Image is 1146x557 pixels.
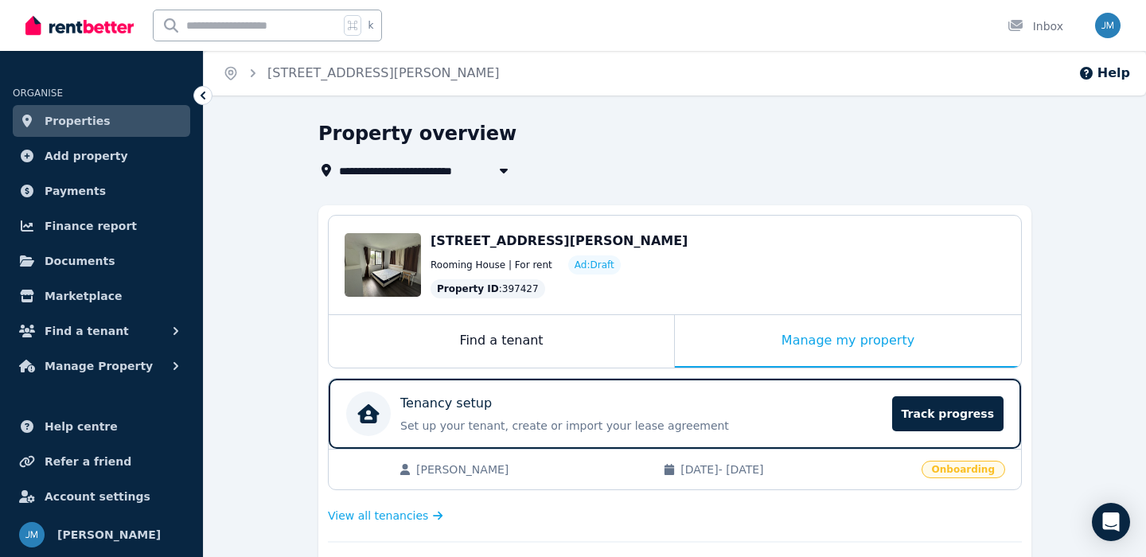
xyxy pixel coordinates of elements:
div: Find a tenant [329,315,674,368]
a: Tenancy setupSet up your tenant, create or import your lease agreementTrack progress [329,379,1021,449]
button: Find a tenant [13,315,190,347]
img: Jason Ma [19,522,45,547]
span: Manage Property [45,356,153,376]
span: ORGANISE [13,88,63,99]
a: Add property [13,140,190,172]
div: Manage my property [675,315,1021,368]
img: RentBetter [25,14,134,37]
span: Account settings [45,487,150,506]
a: View all tenancies [328,508,443,524]
span: [PERSON_NAME] [57,525,161,544]
span: [PERSON_NAME] [416,462,647,477]
span: Payments [45,181,106,201]
a: Help centre [13,411,190,442]
div: Inbox [1008,18,1063,34]
a: Refer a friend [13,446,190,477]
span: View all tenancies [328,508,428,524]
span: Documents [45,251,115,271]
a: Account settings [13,481,190,512]
span: Add property [45,146,128,166]
span: Properties [45,111,111,130]
nav: Breadcrumb [204,51,519,95]
span: Find a tenant [45,321,129,341]
p: Set up your tenant, create or import your lease agreement [400,418,883,434]
a: Finance report [13,210,190,242]
a: [STREET_ADDRESS][PERSON_NAME] [267,65,500,80]
span: Help centre [45,417,118,436]
span: Ad: Draft [575,259,614,271]
span: [STREET_ADDRESS][PERSON_NAME] [431,233,688,248]
a: Properties [13,105,190,137]
span: [DATE] - [DATE] [680,462,911,477]
a: Marketplace [13,280,190,312]
span: k [368,19,373,32]
span: Onboarding [922,461,1005,478]
span: Finance report [45,216,137,236]
div: Open Intercom Messenger [1092,503,1130,541]
span: Track progress [892,396,1004,431]
span: Refer a friend [45,452,131,471]
span: Property ID [437,282,499,295]
h1: Property overview [318,121,516,146]
button: Help [1078,64,1130,83]
div: : 397427 [431,279,545,298]
img: Jason Ma [1095,13,1121,38]
p: Tenancy setup [400,394,492,413]
button: Manage Property [13,350,190,382]
span: Marketplace [45,286,122,306]
a: Documents [13,245,190,277]
a: Payments [13,175,190,207]
span: Rooming House | For rent [431,259,552,271]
